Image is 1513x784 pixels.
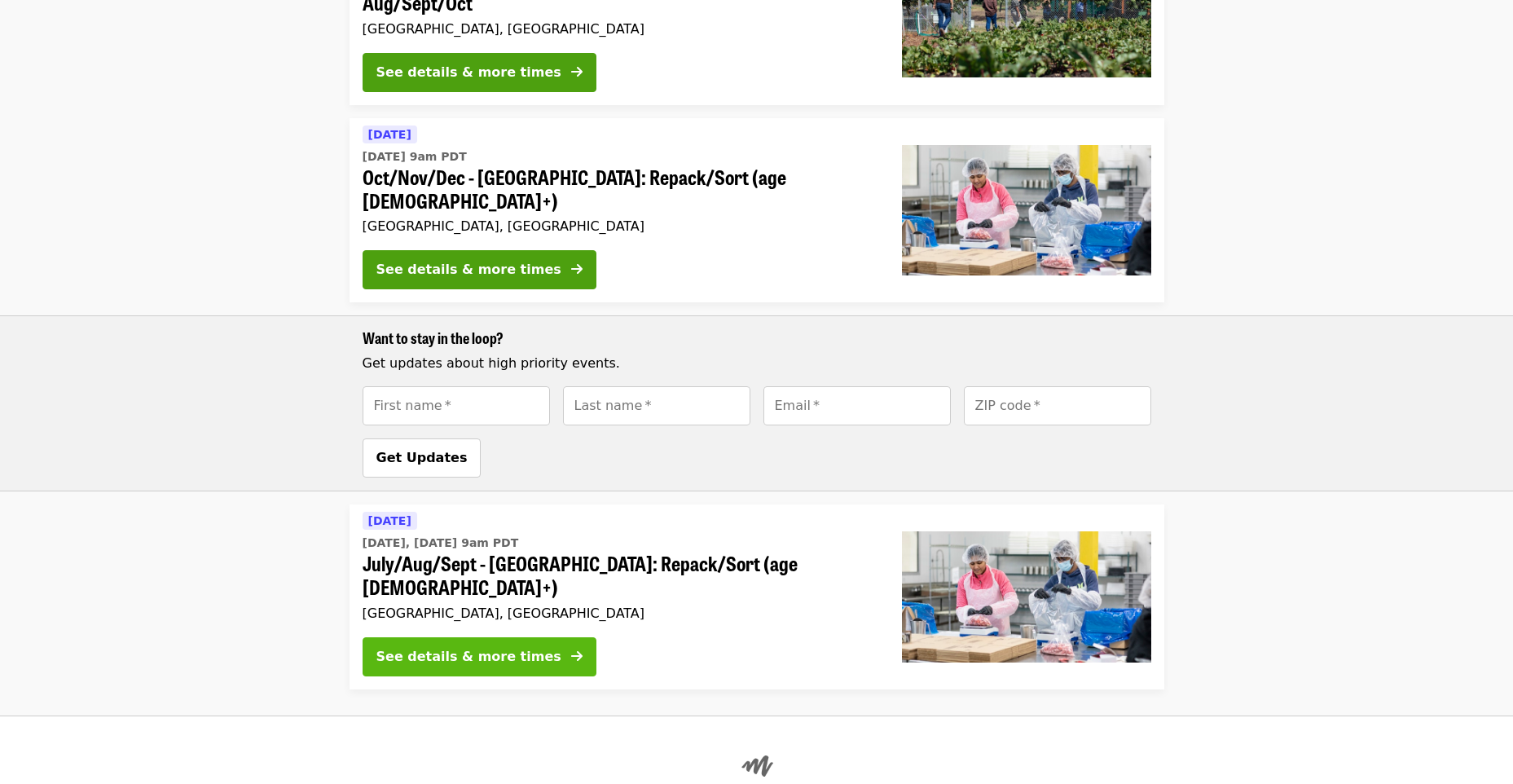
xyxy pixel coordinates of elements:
[363,438,482,478] button: Get Updates
[368,514,411,527] span: [DATE]
[350,118,1164,303] a: See details for "Oct/Nov/Dec - Beaverton: Repack/Sort (age 10+)"
[363,53,596,92] button: See details & more times
[368,128,411,141] span: [DATE]
[571,262,583,277] i: arrow-right icon
[363,355,620,371] span: Get updates about high priority events.
[363,637,596,676] button: See details & more times
[363,148,467,165] time: [DATE] 9am PDT
[363,218,876,234] div: [GEOGRAPHIC_DATA], [GEOGRAPHIC_DATA]
[571,64,583,80] i: arrow-right icon
[363,165,876,213] span: Oct/Nov/Dec - [GEOGRAPHIC_DATA]: Repack/Sort (age [DEMOGRAPHIC_DATA]+)
[350,504,1164,689] a: See details for "July/Aug/Sept - Beaverton: Repack/Sort (age 10+)"
[363,606,876,621] div: [GEOGRAPHIC_DATA], [GEOGRAPHIC_DATA]
[563,386,750,425] input: [object Object]
[964,386,1151,425] input: [object Object]
[376,450,468,465] span: Get Updates
[363,535,519,552] time: [DATE], [DATE] 9am PDT
[376,260,561,280] div: See details & more times
[376,63,561,82] div: See details & more times
[763,386,951,425] input: [object Object]
[363,386,550,425] input: [object Object]
[363,250,596,289] button: See details & more times
[902,145,1151,275] img: Oct/Nov/Dec - Beaverton: Repack/Sort (age 10+) organized by Oregon Food Bank
[363,327,504,348] span: Want to stay in the loop?
[571,649,583,664] i: arrow-right icon
[376,647,561,667] div: See details & more times
[363,21,876,37] div: [GEOGRAPHIC_DATA], [GEOGRAPHIC_DATA]
[902,531,1151,662] img: July/Aug/Sept - Beaverton: Repack/Sort (age 10+) organized by Oregon Food Bank
[363,552,876,599] span: July/Aug/Sept - [GEOGRAPHIC_DATA]: Repack/Sort (age [DEMOGRAPHIC_DATA]+)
